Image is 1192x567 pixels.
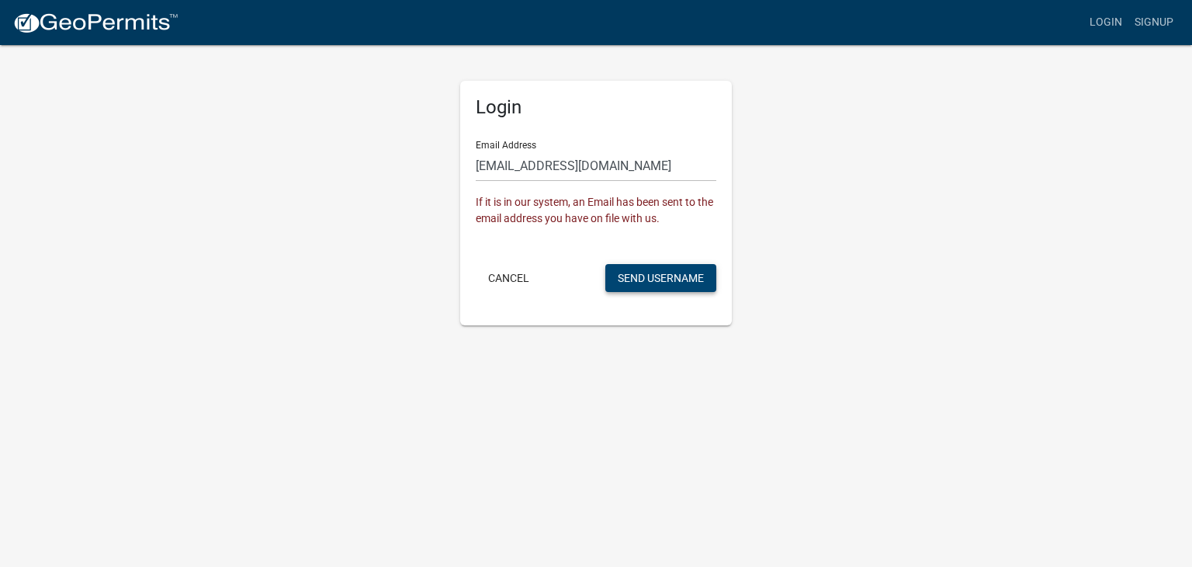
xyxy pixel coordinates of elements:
[1083,8,1128,37] a: Login
[605,264,716,292] button: Send Username
[476,96,716,119] h5: Login
[476,194,716,227] div: If it is in our system, an Email has been sent to the email address you have on file with us.
[1128,8,1180,37] a: Signup
[476,264,542,292] button: Cancel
